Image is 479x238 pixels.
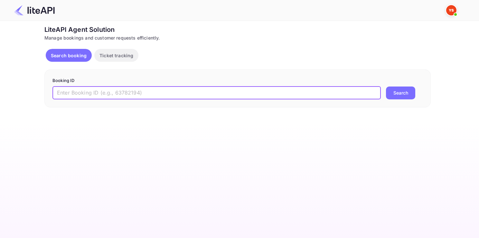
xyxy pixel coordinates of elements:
img: LiteAPI Logo [14,5,55,15]
p: Ticket tracking [99,52,133,59]
img: Yandex Support [446,5,456,15]
input: Enter Booking ID (e.g., 63782194) [52,87,381,99]
div: LiteAPI Agent Solution [44,25,431,34]
p: Booking ID [52,78,423,84]
div: Manage bookings and customer requests efficiently. [44,34,431,41]
p: Search booking [51,52,87,59]
button: Search [386,87,415,99]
